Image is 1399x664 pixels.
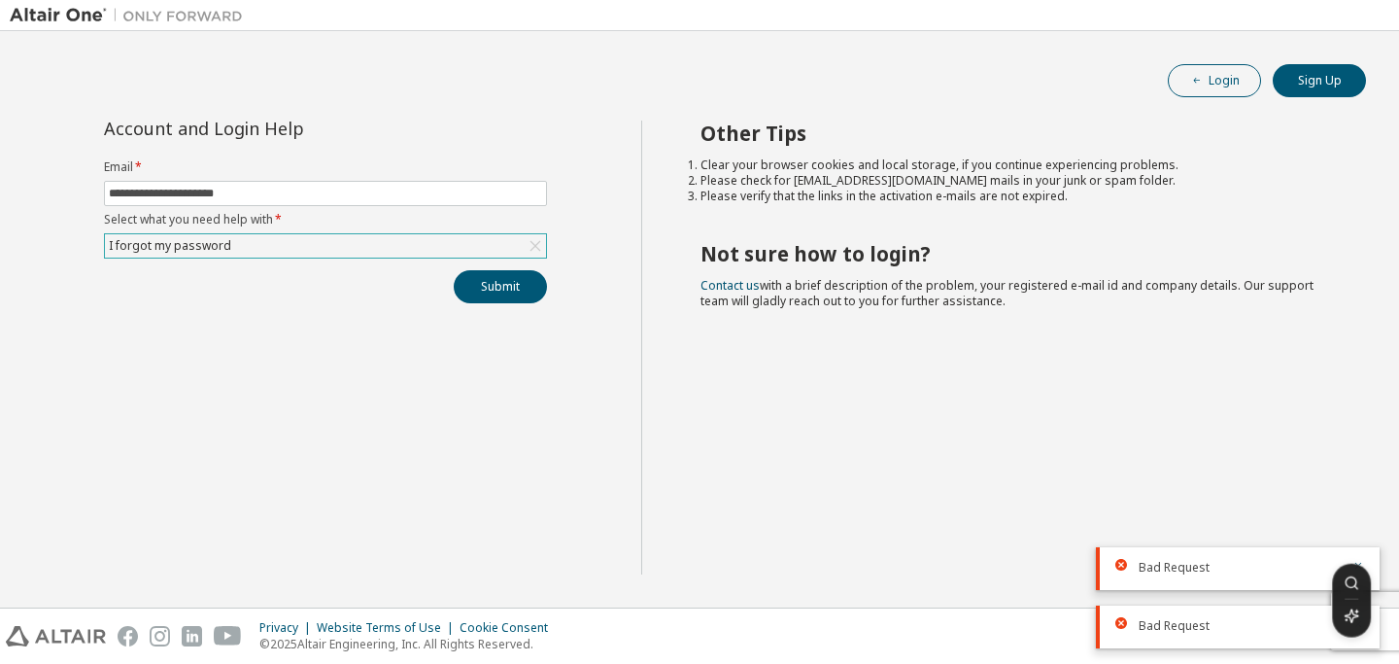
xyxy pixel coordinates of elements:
img: instagram.svg [150,626,170,647]
label: Select what you need help with [104,212,547,227]
li: Please check for [EMAIL_ADDRESS][DOMAIN_NAME] mails in your junk or spam folder. [700,173,1332,189]
span: with a brief description of the problem, your registered e-mail id and company details. Our suppo... [700,277,1314,309]
p: © 2025 Altair Engineering, Inc. All Rights Reserved. [259,636,560,652]
div: Account and Login Help [104,121,459,136]
img: facebook.svg [118,626,138,647]
h2: Not sure how to login? [700,241,1332,266]
label: Email [104,159,547,175]
li: Please verify that the links in the activation e-mails are not expired. [700,189,1332,204]
div: I forgot my password [106,235,234,257]
button: Login [1168,64,1261,97]
div: I forgot my password [105,234,546,258]
img: youtube.svg [214,626,242,647]
div: Cookie Consent [460,620,560,636]
h2: Other Tips [700,121,1332,146]
img: altair_logo.svg [6,626,106,647]
span: Bad Request [1139,560,1210,576]
li: Clear your browser cookies and local storage, if you continue experiencing problems. [700,157,1332,173]
img: Altair One [10,6,253,25]
a: Contact us [700,277,760,294]
img: linkedin.svg [182,626,202,647]
button: Submit [454,270,547,303]
div: Website Terms of Use [317,620,460,636]
div: Privacy [259,620,317,636]
span: Bad Request [1139,618,1210,634]
button: Sign Up [1273,64,1366,97]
